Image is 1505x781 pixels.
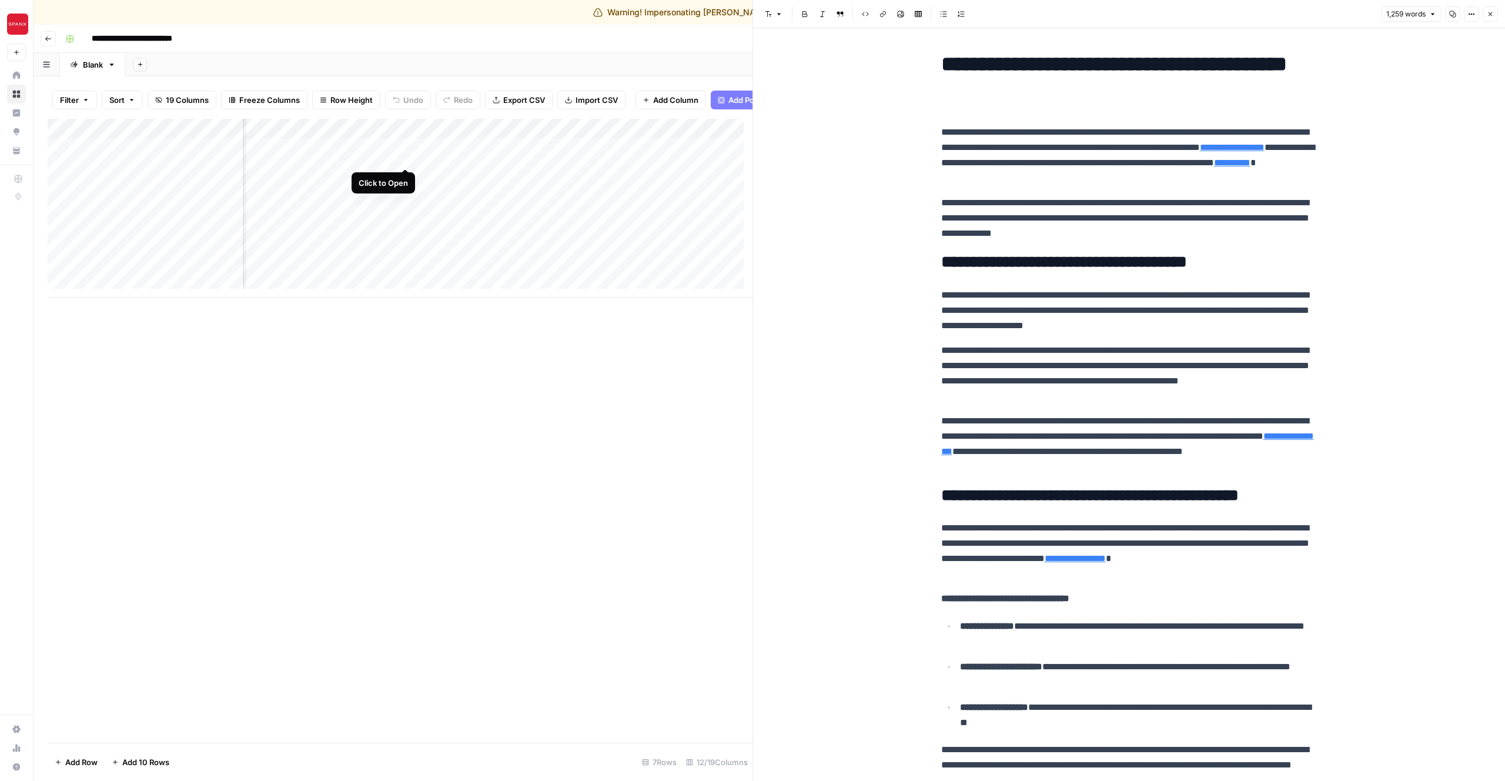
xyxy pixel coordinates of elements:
button: Workspace: Spanx [7,9,26,39]
button: Redo [436,91,480,109]
button: Add Column [635,91,706,109]
span: Sort [109,94,125,106]
a: Insights [7,104,26,122]
button: Filter [52,91,97,109]
button: 1,259 words [1381,6,1442,22]
a: Settings [7,720,26,739]
a: Usage [7,739,26,757]
span: Add Row [65,756,98,768]
span: Undo [403,94,423,106]
span: Import CSV [576,94,618,106]
a: Browse [7,85,26,104]
button: Add Power Agent [711,91,800,109]
div: Click to Open [359,177,408,189]
span: Add 10 Rows [122,756,169,768]
a: Your Data [7,141,26,160]
button: 19 Columns [148,91,216,109]
button: Help + Support [7,757,26,776]
button: Export CSV [485,91,553,109]
button: Sort [102,91,143,109]
a: Blank [60,53,126,76]
span: 19 Columns [166,94,209,106]
span: Export CSV [503,94,545,106]
div: 12/19 Columns [681,753,752,772]
a: Opportunities [7,122,26,141]
span: Add Column [653,94,698,106]
button: Import CSV [557,91,626,109]
button: Undo [385,91,431,109]
div: 7 Rows [637,753,681,772]
span: Row Height [330,94,373,106]
button: Add Row [48,753,105,772]
span: Filter [60,94,79,106]
span: 1,259 words [1386,9,1426,19]
div: Blank [83,59,103,71]
span: Add Power Agent [728,94,792,106]
button: Freeze Columns [221,91,307,109]
a: Home [7,66,26,85]
span: Redo [454,94,473,106]
span: Freeze Columns [239,94,300,106]
button: Add 10 Rows [105,753,176,772]
img: Spanx Logo [7,14,28,35]
button: Row Height [312,91,380,109]
div: Warning! Impersonating [PERSON_NAME][EMAIL_ADDRESS][DOMAIN_NAME] [593,6,912,18]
